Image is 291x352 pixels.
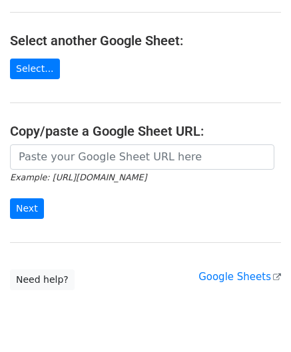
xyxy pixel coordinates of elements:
[10,198,44,219] input: Next
[10,33,281,49] h4: Select another Google Sheet:
[198,271,281,283] a: Google Sheets
[10,269,75,290] a: Need help?
[10,172,146,182] small: Example: [URL][DOMAIN_NAME]
[224,288,291,352] iframe: Chat Widget
[10,123,281,139] h4: Copy/paste a Google Sheet URL:
[10,59,60,79] a: Select...
[10,144,274,170] input: Paste your Google Sheet URL here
